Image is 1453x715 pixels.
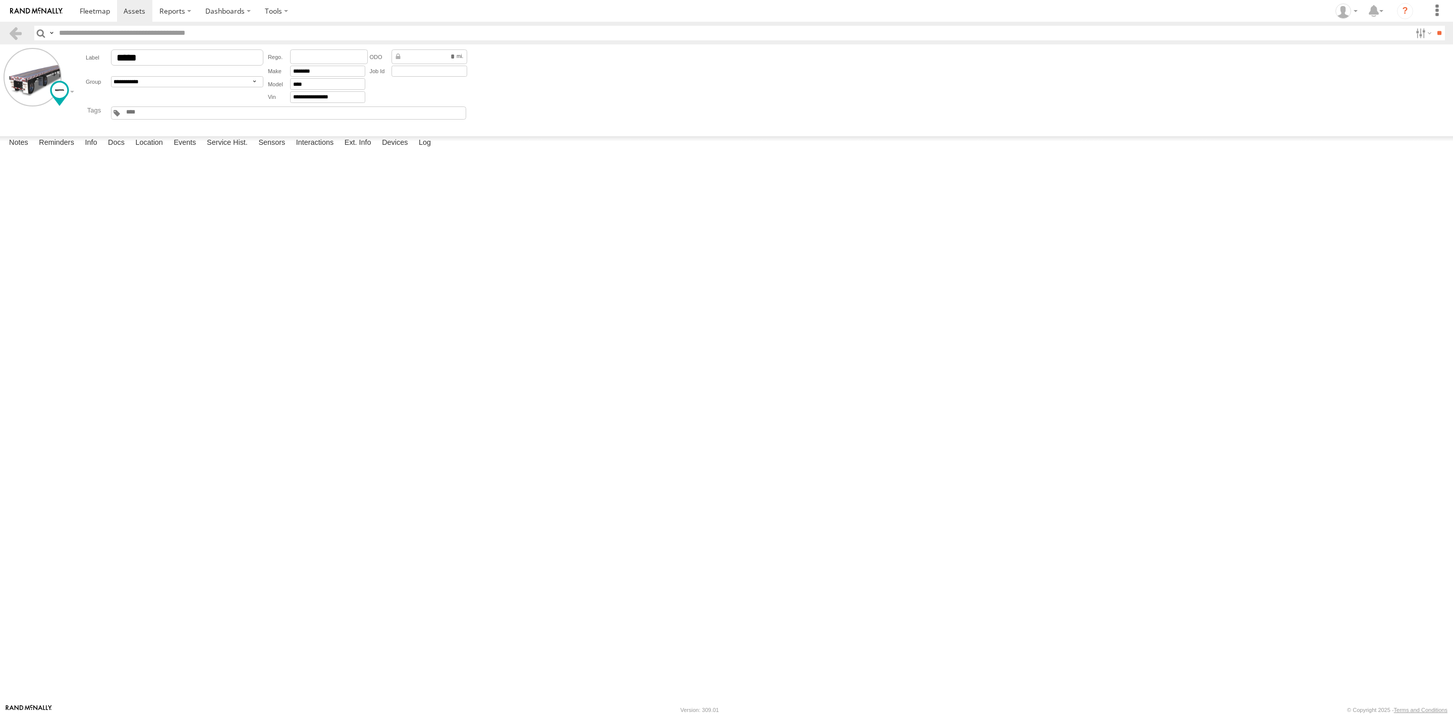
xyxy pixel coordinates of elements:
div: Version: 309.01 [681,707,719,713]
div: Change Map Icon [50,81,69,106]
label: Search Query [47,26,55,40]
label: Search Filter Options [1412,26,1433,40]
i: ? [1397,3,1413,19]
a: Back to previous Page [8,26,23,40]
label: Events [169,136,201,150]
label: Location [130,136,168,150]
div: Josue Jimenez [1332,4,1361,19]
label: Sensors [253,136,290,150]
img: rand-logo.svg [10,8,63,15]
label: Service Hist. [202,136,253,150]
div: Data from Vehicle CANbus [392,49,467,64]
a: Terms and Conditions [1394,707,1447,713]
a: Visit our Website [6,705,52,715]
label: Info [80,136,102,150]
label: Reminders [34,136,79,150]
label: Ext. Info [340,136,376,150]
label: Interactions [291,136,339,150]
div: © Copyright 2025 - [1347,707,1447,713]
label: Notes [4,136,33,150]
label: Devices [377,136,413,150]
label: Docs [103,136,130,150]
label: Log [414,136,436,150]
